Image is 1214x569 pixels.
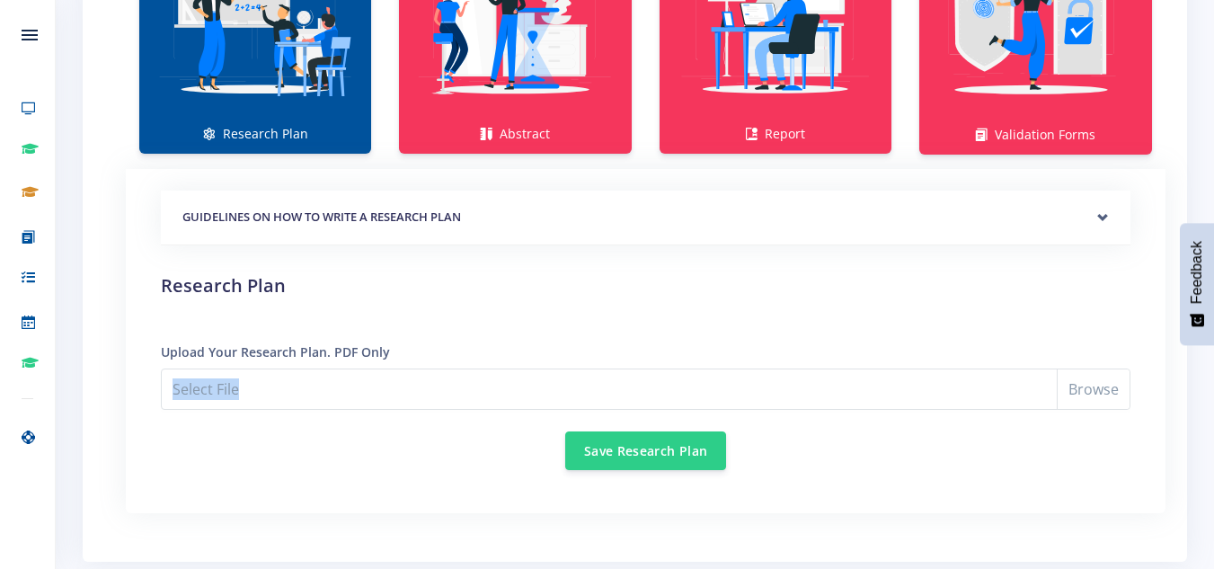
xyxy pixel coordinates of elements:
[182,209,1109,227] h5: GUIDELINES ON HOW TO WRITE A RESEARCH PLAN
[1180,223,1214,345] button: Feedback - Show survey
[161,342,390,361] label: Upload Your Research Plan. PDF Only
[1189,241,1205,304] span: Feedback
[565,431,726,470] button: Save Research Plan
[161,272,1130,299] h2: Research Plan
